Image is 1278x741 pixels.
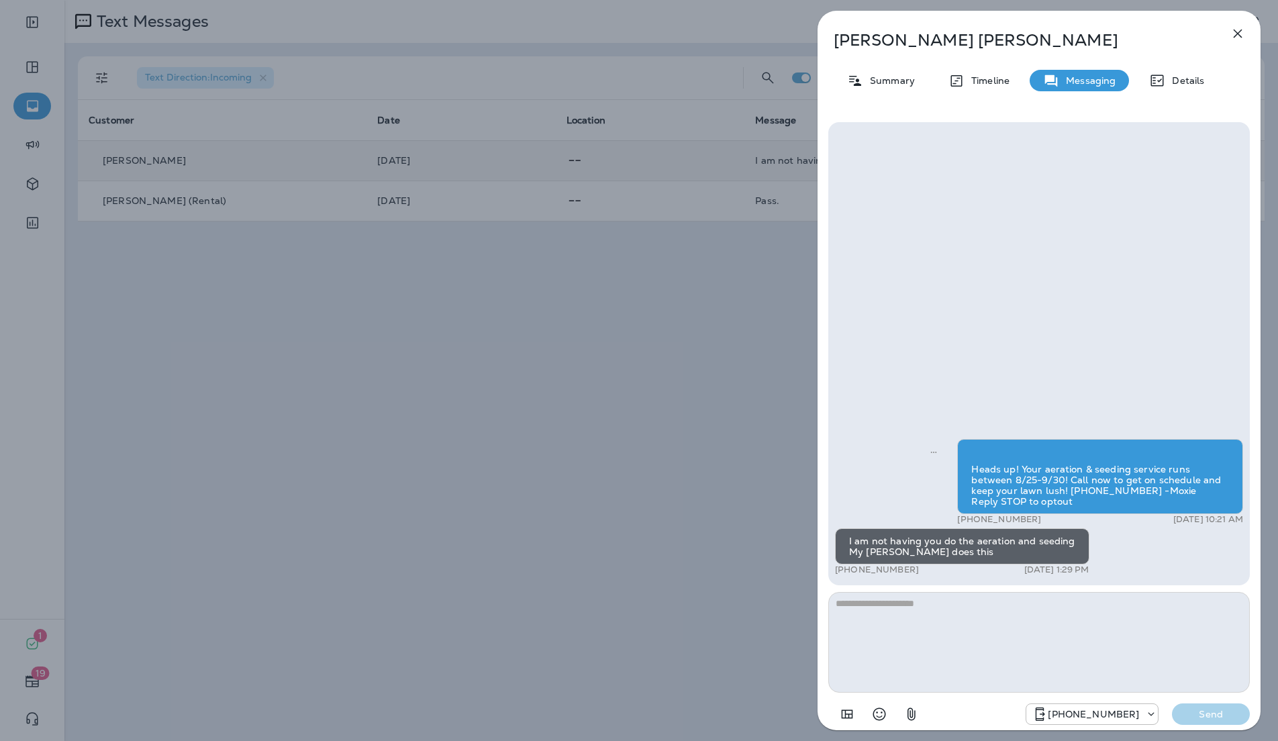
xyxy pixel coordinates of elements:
div: +1 (629) 306-8334 [1026,706,1158,722]
p: Messaging [1059,75,1116,86]
p: [PHONE_NUMBER] [1048,709,1139,720]
div: I am not having you do the aeration and seeding My [PERSON_NAME] does this [835,528,1089,564]
img: twilio-download [971,446,982,457]
p: [PHONE_NUMBER] [835,564,919,575]
p: [PHONE_NUMBER] [957,514,1041,525]
span: Sent [930,444,937,456]
p: [DATE] 1:29 PM [1024,564,1089,575]
p: [PERSON_NAME] [PERSON_NAME] [834,31,1200,50]
p: Details [1165,75,1204,86]
p: Summary [863,75,915,86]
p: [DATE] 10:21 AM [1173,514,1243,525]
div: Heads up! Your aeration & seeding service runs between 8/25-9/30! Call now to get on schedule and... [957,438,1243,514]
p: Timeline [965,75,1010,86]
button: Add in a premade template [834,701,861,728]
button: Select an emoji [866,701,893,728]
